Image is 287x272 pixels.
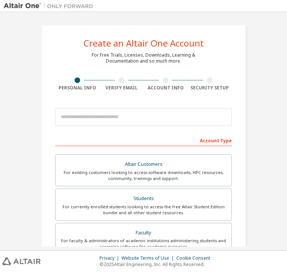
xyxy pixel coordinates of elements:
[60,193,227,204] div: Students
[100,255,122,261] div: Privacy
[55,134,232,146] div: Account Type
[60,228,227,238] div: Faculty
[2,257,41,265] img: altair_logo.svg
[60,159,227,170] div: Altair Customers
[143,85,188,91] div: Account Info
[188,85,232,91] div: Security Setup
[92,52,195,64] div: For Free Trials, Licenses, Downloads, Learning & Documentation and so much more.
[100,261,215,268] p: © 2025 Altair Engineering, Inc. All Rights Reserved.
[4,2,97,10] img: Altair One
[100,85,144,91] div: Verify Email
[176,255,215,261] div: Cookie Consent
[83,39,204,48] div: Create an Altair One Account
[60,170,227,181] div: For existing customers looking to access software downloads, HPC resources, community, trainings ...
[122,255,176,261] div: Website Terms of Use
[60,204,227,216] div: For currently enrolled students looking to access the free Altair Student Edition bundle and all ...
[55,85,100,91] div: Personal Info
[60,238,227,250] div: For faculty & administrators of academic institutions administering students and accessing softwa...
